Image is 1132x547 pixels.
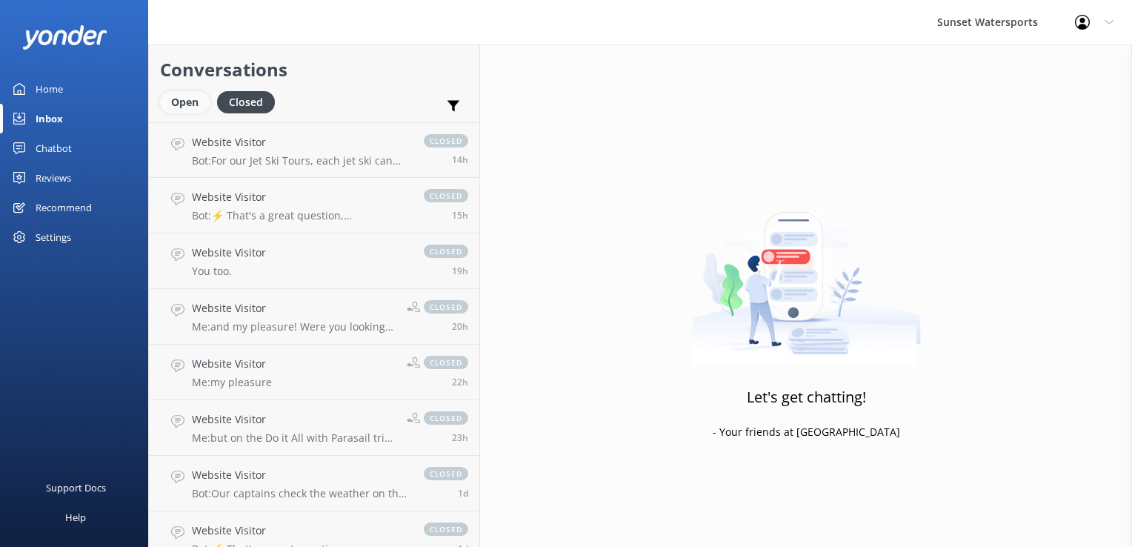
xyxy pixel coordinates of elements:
img: artwork of a man stealing a conversation from at giant smartphone [692,181,921,366]
h4: Website Visitor [192,300,396,316]
p: Bot: Our captains check the weather on the day of your trip, and if conditions are unsafe, the tr... [192,487,409,500]
h4: Website Visitor [192,245,266,261]
div: Reviews [36,163,71,193]
span: closed [424,467,468,480]
span: Sep 18 2025 05:59pm (UTC -05:00) America/Cancun [452,153,468,166]
h4: Website Visitor [192,523,409,539]
img: yonder-white-logo.png [22,25,107,50]
span: closed [424,189,468,202]
a: Website VisitorMe:my pleasureclosed22h [149,345,479,400]
span: closed [424,245,468,258]
h4: Website Visitor [192,134,409,150]
h2: Conversations [160,56,468,84]
div: Home [36,74,63,104]
div: Closed [217,91,275,113]
h4: Website Visitor [192,356,272,372]
p: Bot: ⚡ That's a great question, unfortunately I do not know the answer. I'm going to reach out to... [192,209,409,222]
div: Help [65,503,86,532]
span: closed [424,356,468,369]
span: Sep 18 2025 11:23am (UTC -05:00) America/Cancun [452,320,468,333]
span: Sep 18 2025 06:39am (UTC -05:00) America/Cancun [458,487,468,500]
h4: Website Visitor [192,411,396,428]
p: Me: my pleasure [192,376,272,389]
a: Open [160,93,217,110]
p: Me: and my pleasure! Were you looking at any other trips, activities, or rentals like golf carts? [192,320,396,334]
a: Website VisitorMe:but on the Do it All with Parasail trip, we also allow you to use the kayaks or... [149,400,479,456]
div: Chatbot [36,133,72,163]
h4: Website Visitor [192,467,409,483]
span: closed [424,300,468,314]
span: closed [424,411,468,425]
a: Website VisitorBot:For our Jet Ski Tours, each jet ski can carry up to 2 riders, and there's no e... [149,122,479,178]
a: Website VisitorMe:and my pleasure! Were you looking at any other trips, activities, or rentals li... [149,289,479,345]
div: Open [160,91,210,113]
div: Support Docs [46,473,106,503]
span: closed [424,523,468,536]
span: Sep 18 2025 09:45am (UTC -05:00) America/Cancun [452,376,468,388]
a: Website VisitorBot:⚡ That's a great question, unfortunately I do not know the answer. I'm going t... [149,178,479,233]
a: Website VisitorBot:Our captains check the weather on the day of your trip, and if conditions are ... [149,456,479,511]
h4: Website Visitor [192,189,409,205]
a: Closed [217,93,282,110]
p: Me: but on the Do it All with Parasail trip, we also allow you to use the kayaks or paddleboards ... [192,431,396,445]
div: Recommend [36,193,92,222]
p: - Your friends at [GEOGRAPHIC_DATA] [713,424,900,440]
p: You too. [192,265,266,278]
span: closed [424,134,468,147]
span: Sep 18 2025 08:41am (UTC -05:00) America/Cancun [452,431,468,444]
p: Bot: For our Jet Ski Tours, each jet ski can carry up to 2 riders, and there's no extra charge fo... [192,154,409,168]
div: Settings [36,222,71,252]
h3: Let's get chatting! [747,385,866,409]
span: Sep 18 2025 01:11pm (UTC -05:00) America/Cancun [452,265,468,277]
div: Inbox [36,104,63,133]
span: Sep 18 2025 04:44pm (UTC -05:00) America/Cancun [452,209,468,222]
a: Website VisitorYou too.closed19h [149,233,479,289]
